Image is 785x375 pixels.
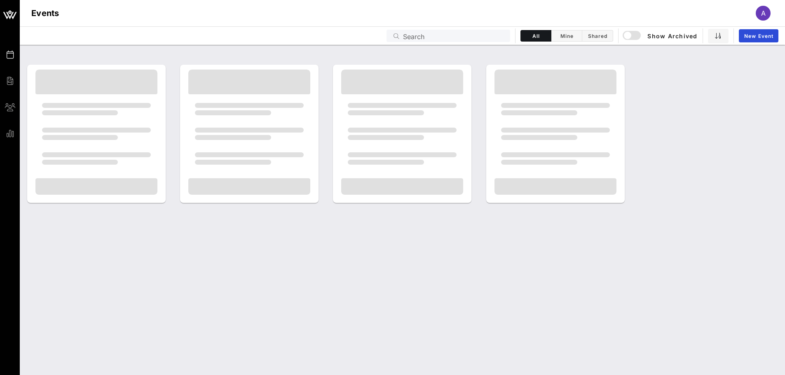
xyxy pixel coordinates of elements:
a: New Event [739,29,778,42]
span: A [761,9,766,17]
button: Mine [551,30,582,42]
span: Shared [587,33,608,39]
h1: Events [31,7,59,20]
span: New Event [744,33,773,39]
button: All [520,30,551,42]
span: Mine [556,33,577,39]
button: Shared [582,30,613,42]
div: A [756,6,771,21]
button: Show Archived [623,28,698,43]
span: Show Archived [624,31,697,41]
span: All [526,33,546,39]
